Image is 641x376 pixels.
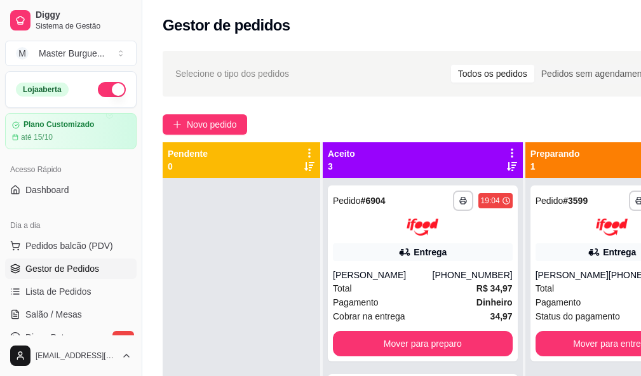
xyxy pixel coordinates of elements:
p: 3 [328,160,355,173]
span: Diggy [36,10,132,21]
span: Pedido [536,196,563,206]
span: Pagamento [536,295,581,309]
strong: 34,97 [490,311,513,321]
span: Pedido [333,196,361,206]
p: 1 [530,160,580,173]
span: Lista de Pedidos [25,285,91,298]
article: até 15/10 [21,132,53,142]
button: [EMAIL_ADDRESS][DOMAIN_NAME] [5,340,137,371]
div: [PERSON_NAME] [536,269,609,281]
button: Novo pedido [163,114,247,135]
div: Master Burgue ... [39,47,105,60]
a: DiggySistema de Gestão [5,5,137,36]
a: Salão / Mesas [5,304,137,325]
p: 0 [168,160,208,173]
p: Pendente [168,147,208,160]
span: Novo pedido [187,117,237,131]
button: Pedidos balcão (PDV) [5,236,137,256]
span: Pedidos balcão (PDV) [25,239,113,252]
div: [PERSON_NAME] [333,269,433,281]
a: Dashboard [5,180,137,200]
span: Total [333,281,352,295]
button: Select a team [5,41,137,66]
img: ifood [596,218,628,236]
span: Diggy Bot [25,331,64,344]
div: Entrega [603,246,636,258]
span: Cobrar na entrega [333,309,405,323]
button: Mover para preparo [333,331,513,356]
button: Alterar Status [98,82,126,97]
span: Pagamento [333,295,379,309]
img: ifood [407,218,438,236]
div: Dia a dia [5,215,137,236]
span: Total [536,281,555,295]
span: Gestor de Pedidos [25,262,99,275]
div: Acesso Rápido [5,159,137,180]
strong: Dinheiro [476,297,513,307]
div: Entrega [414,246,447,258]
div: [PHONE_NUMBER] [433,269,513,281]
strong: # 6904 [361,196,386,206]
strong: R$ 34,97 [476,283,513,293]
span: Sistema de Gestão [36,21,132,31]
article: Plano Customizado [24,120,94,130]
div: Todos os pedidos [451,65,534,83]
span: Salão / Mesas [25,308,82,321]
span: Dashboard [25,184,69,196]
div: Loja aberta [16,83,69,97]
span: Selecione o tipo dos pedidos [175,67,289,81]
p: Aceito [328,147,355,160]
p: Preparando [530,147,580,160]
div: 19:04 [481,196,500,206]
strong: # 3599 [563,196,588,206]
span: plus [173,120,182,129]
span: [EMAIL_ADDRESS][DOMAIN_NAME] [36,351,116,361]
a: Lista de Pedidos [5,281,137,302]
h2: Gestor de pedidos [163,15,290,36]
a: Plano Customizadoaté 15/10 [5,113,137,149]
a: Gestor de Pedidos [5,258,137,279]
span: M [16,47,29,60]
a: Diggy Botnovo [5,327,137,347]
